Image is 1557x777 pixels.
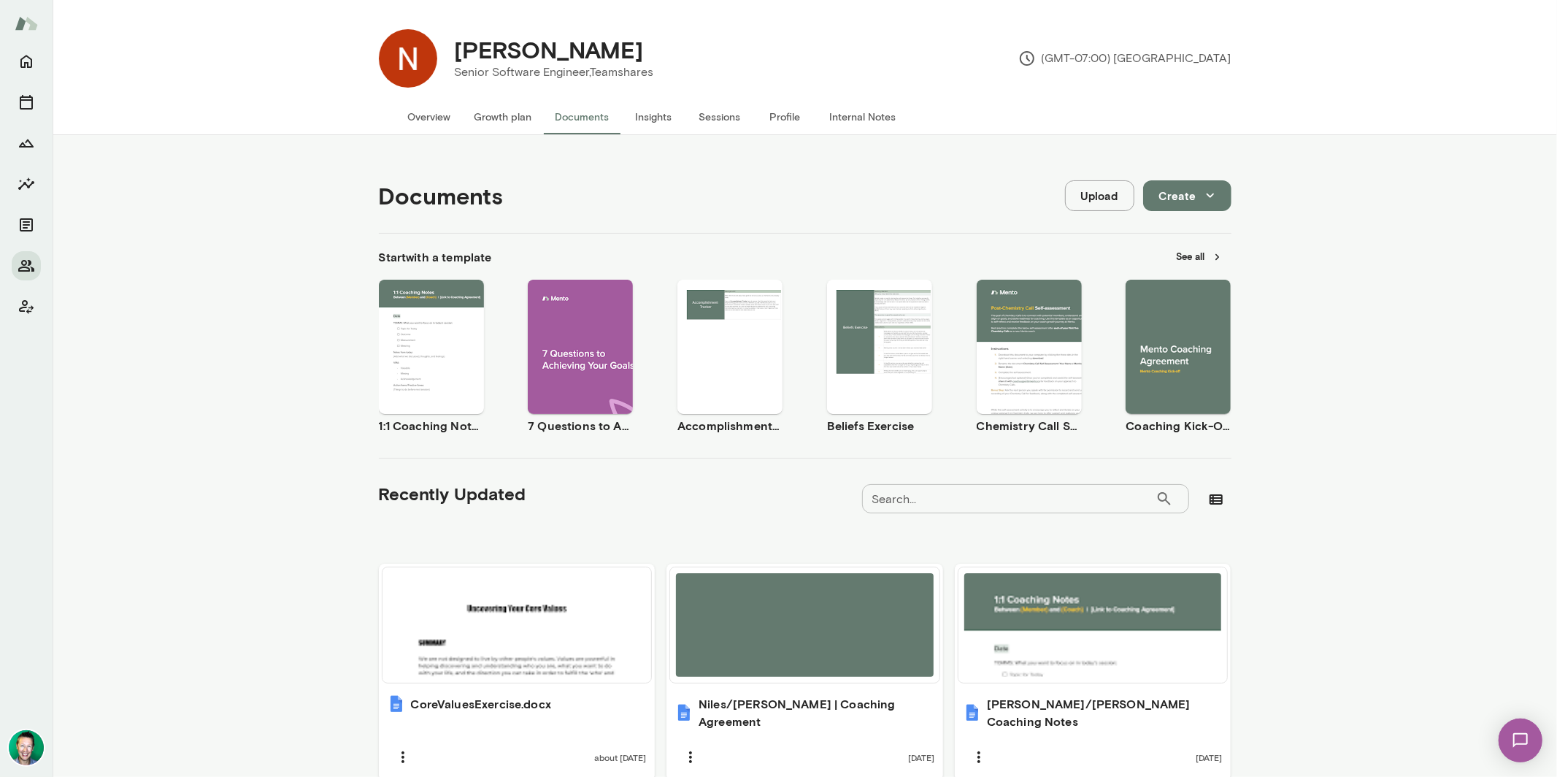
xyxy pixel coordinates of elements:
button: Client app [12,292,41,321]
span: about [DATE] [594,751,646,763]
h4: [PERSON_NAME] [455,36,644,64]
img: Niles Mcgiver [379,29,437,88]
h6: Start with a template [379,248,492,266]
button: Internal Notes [818,99,908,134]
h6: 7 Questions to Achieving Your Goals [528,417,633,435]
span: [DATE] [908,751,934,763]
h6: Chemistry Call Self-Assessment [Coaches only] [977,417,1082,435]
img: Niles/Brian | Coaching Agreement [675,704,693,721]
button: Insights [12,169,41,199]
h6: Niles/[PERSON_NAME] | Coaching Agreement [699,695,934,730]
h5: Recently Updated [379,482,526,505]
h6: Coaching Kick-Off | Coaching Agreement [1126,417,1231,435]
button: Profile [753,99,818,134]
button: Home [12,47,41,76]
p: Senior Software Engineer, Teamshares [455,64,654,81]
h6: Accomplishment Tracker [677,417,783,435]
button: Insights [621,99,687,134]
button: Overview [396,99,463,134]
button: Documents [544,99,621,134]
h6: Beliefs Exercise [827,417,932,435]
p: (GMT-07:00) [GEOGRAPHIC_DATA] [1018,50,1231,67]
button: Create [1143,180,1231,211]
button: Upload [1065,180,1134,211]
button: Growth plan [463,99,544,134]
img: CoreValuesExercise.docx [388,695,405,713]
img: Mento [15,9,38,37]
button: See all [1168,245,1231,268]
button: Growth Plan [12,129,41,158]
button: Sessions [12,88,41,117]
h4: Documents [379,182,504,210]
button: Documents [12,210,41,240]
img: Niles/Brian Coaching Notes [964,704,981,721]
h6: [PERSON_NAME]/[PERSON_NAME] Coaching Notes [987,695,1223,730]
span: [DATE] [1196,751,1222,763]
img: Brian Lawrence [9,730,44,765]
button: Sessions [687,99,753,134]
h6: 1:1 Coaching Notes [379,417,484,435]
button: Members [12,251,41,280]
h6: CoreValuesExercise.docx [411,695,551,713]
